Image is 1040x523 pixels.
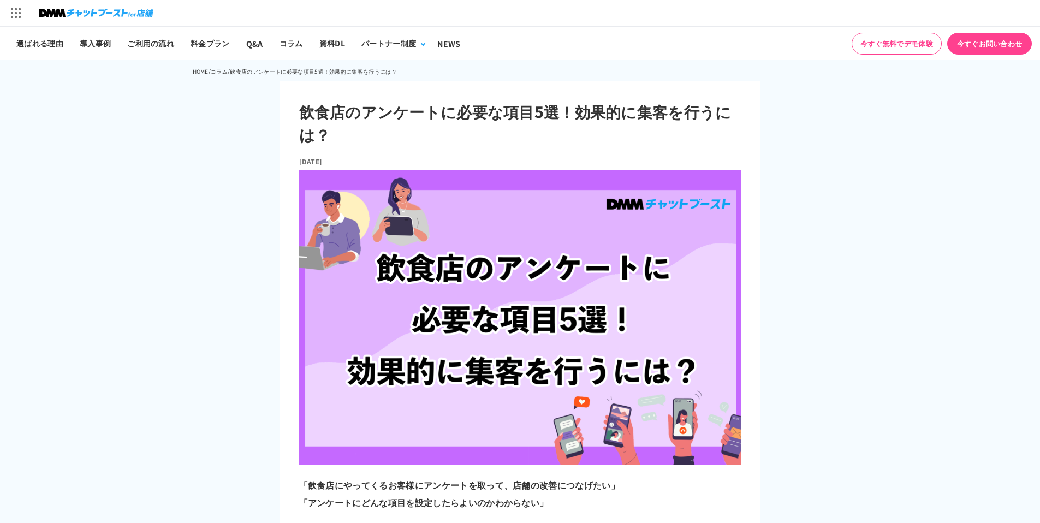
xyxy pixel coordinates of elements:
a: NEWS [429,27,468,60]
a: 選ばれる理由 [8,27,72,60]
a: Q&A [238,27,271,60]
div: パートナー制度 [361,38,416,49]
img: サービス [2,2,29,25]
b: 「飲食店にやってくるお客様にアンケートを取って、店舗の改善につなげたい」 [299,478,620,491]
a: 料金プラン [182,27,238,60]
li: 飲食店のアンケートに必要な項目5選！効果的に集客を行うには？ [230,65,397,78]
a: ご利用の流れ [119,27,182,60]
li: / [228,65,230,78]
b: 「アンケートにどんな項目を設定したらよいのかわからない」 [299,496,549,509]
a: コラム [211,67,228,75]
li: / [209,65,211,78]
a: HOME [193,67,209,75]
time: [DATE] [299,157,323,166]
img: 飲食店のアンケートに必要な項目5選！効果的に集客を行うには？ [299,170,741,465]
a: 今すぐ無料でデモ体験 [852,33,942,55]
h1: 飲食店のアンケートに必要な項目5選！効果的に集客を行うには？ [299,100,741,146]
a: 今すぐお問い合わせ [947,33,1032,55]
img: チャットブーストfor店舗 [39,5,153,21]
a: コラム [271,27,311,60]
a: 資料DL [311,27,353,60]
a: 導入事例 [72,27,119,60]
